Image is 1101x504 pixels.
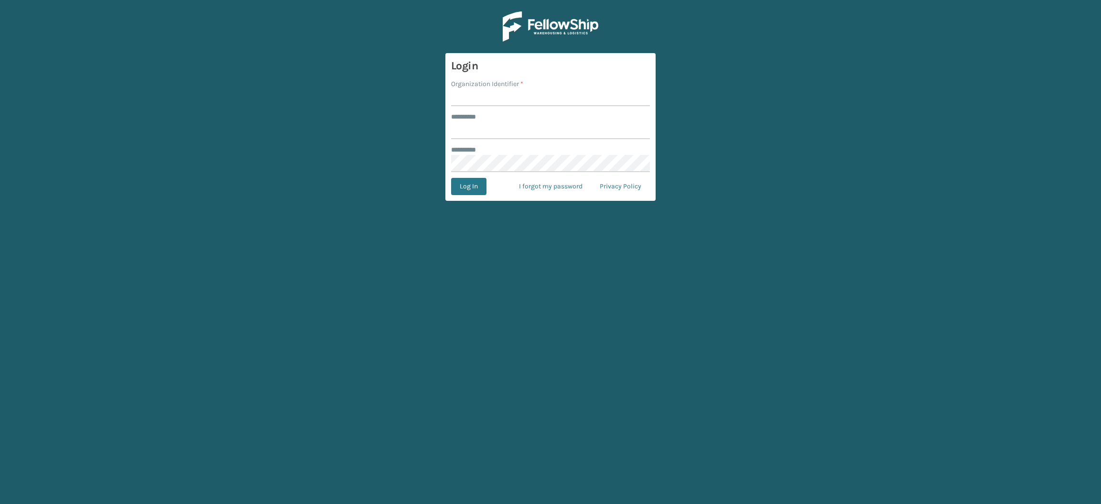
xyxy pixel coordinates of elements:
a: I forgot my password [510,178,591,195]
label: Organization Identifier [451,79,523,89]
button: Log In [451,178,486,195]
h3: Login [451,59,650,73]
a: Privacy Policy [591,178,650,195]
img: Logo [503,11,598,42]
